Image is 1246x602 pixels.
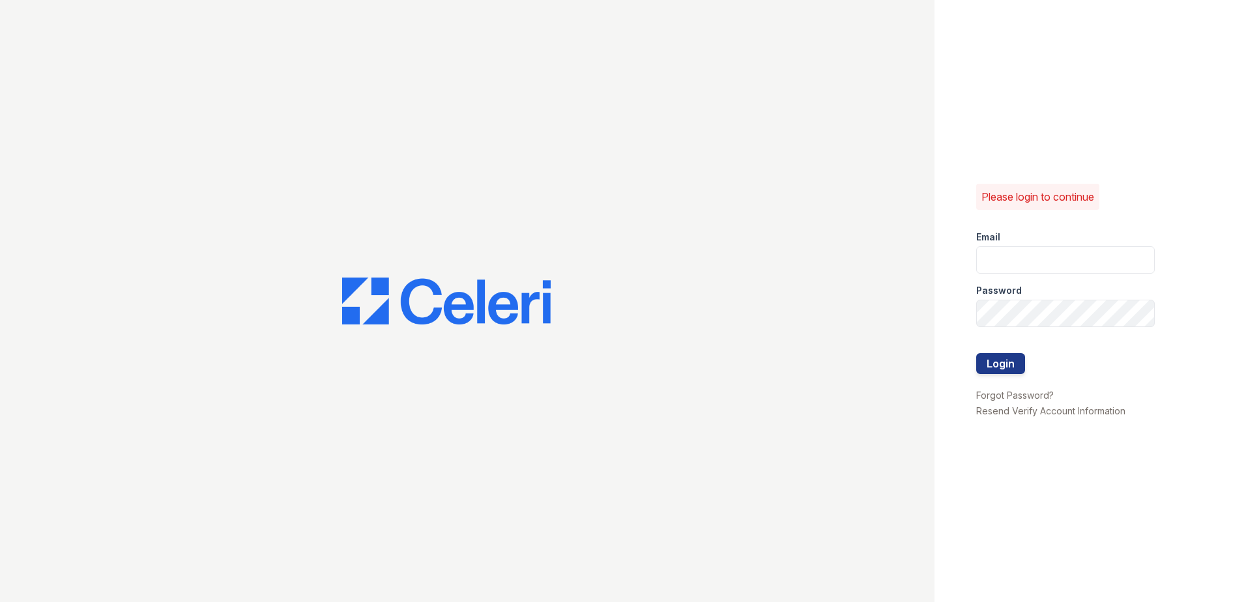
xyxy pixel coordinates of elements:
img: CE_Logo_Blue-a8612792a0a2168367f1c8372b55b34899dd931a85d93a1a3d3e32e68fde9ad4.png [342,278,551,324]
button: Login [976,353,1025,374]
a: Forgot Password? [976,390,1054,401]
label: Password [976,284,1022,297]
a: Resend Verify Account Information [976,405,1125,416]
label: Email [976,231,1000,244]
p: Please login to continue [981,189,1094,205]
